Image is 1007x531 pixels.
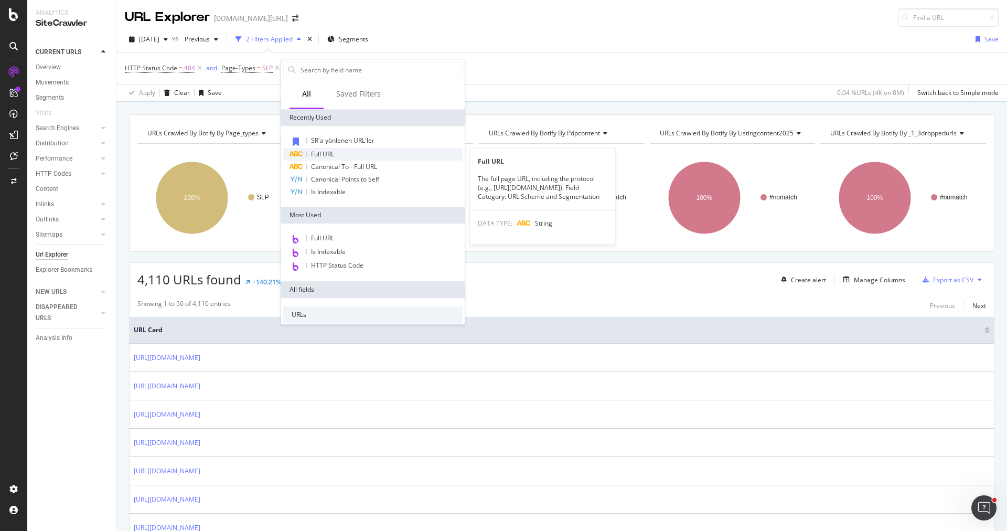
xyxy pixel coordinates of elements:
span: URLs Crawled By Botify By page_types [147,129,259,137]
div: HTTP Codes [36,168,71,179]
div: Save [208,88,222,97]
h4: URLs Crawled By Botify By _1_3droppedurls [828,125,977,142]
span: URLs Crawled By Botify By listingcontent2025 [660,129,794,137]
span: Page-Types [221,63,255,72]
div: Segments [36,92,64,103]
a: Performance [36,153,98,164]
svg: A chart. [820,152,986,243]
text: #nomatch [769,194,797,201]
iframe: Intercom live chat [971,495,997,521]
div: Search Engines [36,123,79,134]
div: Performance [36,153,72,164]
span: Is Indexable [311,187,346,196]
button: Segments [323,31,372,48]
a: [URL][DOMAIN_NAME] [134,353,200,363]
button: Apply [125,84,155,101]
a: Sitemaps [36,229,98,240]
div: CURRENT URLS [36,47,81,58]
a: [URL][DOMAIN_NAME] [134,438,200,448]
div: Clear [174,88,190,97]
a: DISAPPEARED URLS [36,302,98,324]
h4: URLs Crawled By Botify By pdpcontent [487,125,635,142]
button: Previous [180,31,222,48]
a: Outlinks [36,214,98,225]
span: DATA TYPE: [478,218,512,227]
span: URL Card [134,325,982,335]
span: Canonical To - Full URL [311,162,377,171]
text: #nomatch [940,194,968,201]
div: Analytics [36,8,108,17]
span: = [179,63,183,72]
text: 100% [867,194,883,201]
div: Movements [36,77,69,88]
a: Content [36,184,109,195]
div: Full URL [469,157,615,166]
div: Sitemaps [36,229,62,240]
button: Switch back to Simple mode [913,84,999,101]
button: Create alert [777,271,826,288]
div: Overview [36,62,61,73]
h4: URLs Crawled By Botify By listingcontent2025 [658,125,809,142]
button: Previous [930,299,955,312]
div: URL Explorer [125,8,210,26]
span: SLP [262,61,273,76]
h4: URLs Crawled By Botify By page_types [145,125,294,142]
div: 2 Filters Applied [246,35,293,44]
button: Manage Columns [839,273,905,286]
a: Explorer Bookmarks [36,264,109,275]
span: Full URL [311,233,334,242]
div: Create alert [791,275,826,284]
a: CURRENT URLS [36,47,98,58]
text: SLP [257,194,269,201]
a: Overview [36,62,109,73]
span: 404 [184,61,195,76]
div: Switch back to Simple mode [917,88,999,97]
span: 2025 Sep. 26th [139,35,159,44]
div: Distribution [36,138,69,149]
span: vs [172,34,180,43]
div: 0.04 % URLs ( 4K on 8M ) [837,88,904,97]
button: Export as CSV [918,271,973,288]
div: URLs [283,306,463,323]
div: SiteCrawler [36,17,108,29]
div: Save [984,35,999,44]
a: Movements [36,77,109,88]
button: Next [972,299,986,312]
button: Save [195,84,222,101]
button: [DATE] [125,31,172,48]
div: times [305,34,314,45]
div: Visits [36,108,51,119]
text: 100% [696,194,712,201]
div: All fields [281,281,465,298]
div: Explorer Bookmarks [36,264,92,275]
span: URLs Crawled By Botify By pdpcontent [489,129,600,137]
svg: A chart. [650,152,816,243]
span: HTTP Status Code [125,63,177,72]
div: arrow-right-arrow-left [292,15,298,22]
span: = [257,63,261,72]
span: URLs Crawled By Botify By _1_3droppedurls [830,129,957,137]
div: Saved Filters [336,89,381,99]
div: Manage Columns [854,275,905,284]
a: [URL][DOMAIN_NAME] [134,466,200,476]
div: [DOMAIN_NAME][URL] [214,13,288,24]
a: Analysis Info [36,333,109,344]
div: Previous [930,301,955,310]
span: Segments [339,35,368,44]
div: Outlinks [36,214,59,225]
a: Segments [36,92,109,103]
span: SR'a yönlenen URL'ler [311,136,374,145]
svg: A chart. [137,152,303,243]
a: Inlinks [36,199,98,210]
button: Clear [160,84,190,101]
span: 4,110 URLs found [137,271,241,288]
div: Next [972,301,986,310]
input: Search by field name [299,62,462,78]
a: [URL][DOMAIN_NAME] [134,409,200,420]
input: Find a URL [898,8,999,27]
div: Most Used [281,207,465,224]
span: Previous [180,35,210,44]
a: HTTP Codes [36,168,98,179]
